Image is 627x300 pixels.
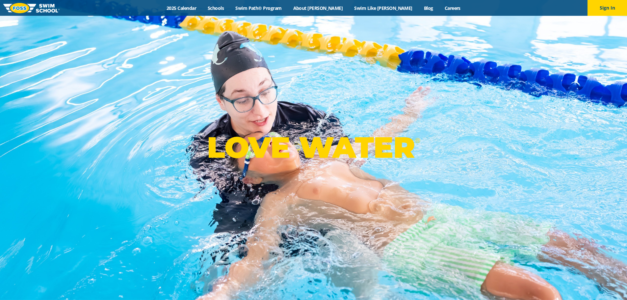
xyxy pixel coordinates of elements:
[418,5,439,11] a: Blog
[161,5,202,11] a: 2025 Calendar
[349,5,418,11] a: Swim Like [PERSON_NAME]
[415,136,420,145] sup: ®
[439,5,466,11] a: Careers
[230,5,287,11] a: Swim Path® Program
[207,130,420,165] p: LOVE WATER
[287,5,349,11] a: About [PERSON_NAME]
[202,5,230,11] a: Schools
[3,3,60,13] img: FOSS Swim School Logo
